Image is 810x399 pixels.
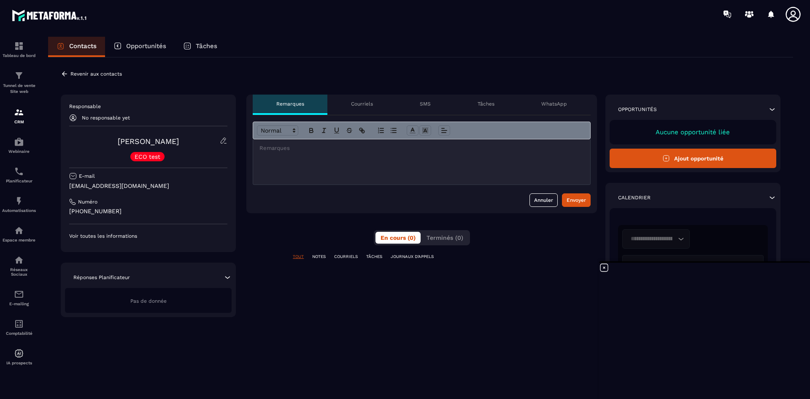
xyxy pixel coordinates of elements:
p: Opportunités [126,42,166,50]
p: Remarques [276,100,304,107]
p: ECO test [135,154,160,160]
div: Envoyer [567,196,586,204]
img: automations [14,348,24,358]
p: Revenir aux contacts [70,71,122,77]
span: Terminés (0) [427,234,463,241]
p: Responsable [69,103,227,110]
p: CRM [2,119,36,124]
p: JOURNAUX D'APPELS [391,254,434,260]
span: En cours (0) [381,234,416,241]
p: Espace membre [2,238,36,242]
p: Réseaux Sociaux [2,267,36,277]
a: formationformationTableau de bord [2,35,36,64]
a: formationformationCRM [2,101,36,130]
p: Courriels [351,100,373,107]
img: email [14,289,24,299]
a: emailemailE-mailing [2,283,36,312]
a: formationformationTunnel de vente Site web [2,64,36,101]
p: No responsable yet [82,115,130,121]
p: Calendrier [618,194,651,201]
a: [PERSON_NAME] [118,137,179,146]
button: En cours (0) [375,232,421,244]
p: IA prospects [2,361,36,365]
a: automationsautomationsEspace membre [2,219,36,249]
p: Tâches [196,42,217,50]
p: Comptabilité [2,331,36,336]
img: automations [14,225,24,236]
button: Terminés (0) [421,232,468,244]
p: COURRIELS [334,254,358,260]
img: automations [14,196,24,206]
img: accountant [14,319,24,329]
a: Contacts [48,37,105,57]
img: scheduler [14,166,24,176]
p: [PHONE_NUMBER] [69,207,227,215]
p: TÂCHES [366,254,382,260]
p: NOTES [312,254,326,260]
p: Tableau de bord [2,53,36,58]
a: social-networksocial-networkRéseaux Sociaux [2,249,36,283]
img: formation [14,71,24,81]
p: Tâches [478,100,494,107]
p: [EMAIL_ADDRESS][DOMAIN_NAME] [69,182,227,190]
p: Planificateur [2,179,36,183]
p: Réponses Planificateur [73,274,130,281]
p: Webinaire [2,149,36,154]
img: automations [14,137,24,147]
img: formation [14,107,24,117]
button: Annuler [529,193,558,207]
p: E-mail [79,173,95,179]
a: automationsautomationsWebinaire [2,130,36,160]
p: TOUT [293,254,304,260]
img: logo [12,8,88,23]
span: Pas de donnée [130,298,167,304]
p: E-mailing [2,301,36,306]
button: Ajout opportunité [610,149,776,168]
p: Tunnel de vente Site web [2,83,36,95]
a: Tâches [175,37,226,57]
p: Numéro [78,198,97,205]
p: SMS [420,100,431,107]
p: Opportunités [618,106,657,113]
p: Voir toutes les informations [69,233,227,239]
p: Automatisations [2,208,36,213]
img: formation [14,41,24,51]
button: Envoyer [562,193,591,207]
p: Contacts [69,42,97,50]
a: Opportunités [105,37,175,57]
a: automationsautomationsAutomatisations [2,190,36,219]
img: social-network [14,255,24,265]
a: accountantaccountantComptabilité [2,312,36,342]
p: WhatsApp [541,100,567,107]
p: Aucune opportunité liée [618,128,768,136]
a: schedulerschedulerPlanificateur [2,160,36,190]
